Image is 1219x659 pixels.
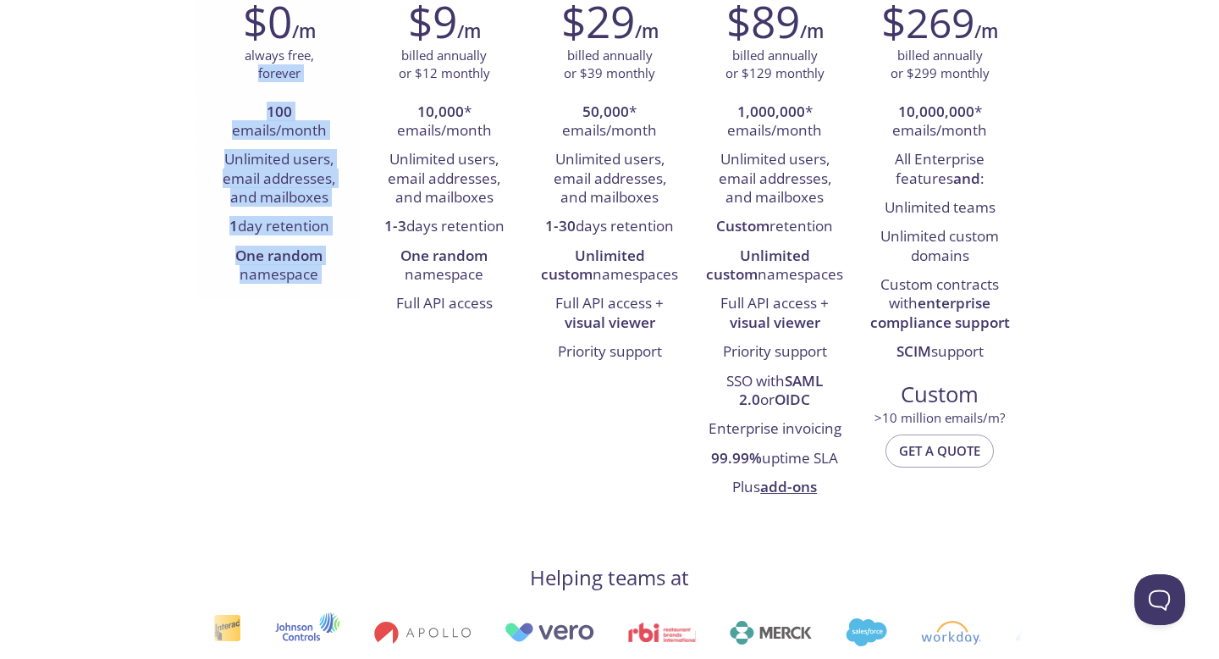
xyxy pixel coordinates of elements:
li: support [870,338,1010,367]
strong: 50,000 [582,102,629,121]
li: Unlimited users, email addresses, and mailboxes [374,146,514,213]
img: vero [497,623,587,642]
strong: Unlimited custom [541,246,645,284]
li: Full API access + [539,290,679,338]
a: add-ons [760,477,817,496]
strong: Custom [716,216,769,235]
strong: 10,000,000 [898,102,974,121]
li: Unlimited users, email addresses, and mailboxes [705,146,845,213]
strong: OIDC [775,390,810,409]
strong: 1-3 [384,216,406,235]
button: Get a quote [885,435,994,467]
li: Plus [705,473,845,502]
strong: SAML 2.0 [739,371,823,409]
li: * emails/month [539,98,679,147]
strong: 1 [229,216,238,235]
span: Custom [871,380,1009,409]
li: * emails/month [870,98,1010,147]
p: always free, forever [245,47,314,83]
strong: One random [235,246,323,265]
iframe: Help Scout Beacon - Open [1134,574,1185,625]
li: uptime SLA [705,445,845,473]
p: billed annually or $129 monthly [725,47,825,83]
li: Enterprise invoicing [705,415,845,444]
li: Unlimited teams [870,194,1010,223]
img: merck [723,621,805,645]
h6: /m [457,17,481,46]
li: Unlimited custom domains [870,223,1010,271]
li: Full API access + [705,290,845,338]
span: Get a quote [899,440,980,462]
li: days retention [539,213,679,241]
h6: /m [292,17,316,46]
strong: Unlimited custom [706,246,810,284]
img: rbi [621,623,689,642]
strong: 10,000 [417,102,464,121]
li: namespaces [539,242,679,291]
img: salesforce [839,618,880,646]
li: Priority support [705,338,845,367]
strong: 1-30 [545,216,576,235]
p: billed annually or $39 monthly [564,47,655,83]
strong: 1,000,000 [737,102,805,121]
li: namespace [374,242,514,291]
img: johnsoncontrols [268,612,333,653]
li: Full API access [374,290,514,318]
li: days retention [374,213,514,241]
strong: and [953,169,980,188]
strong: visual viewer [565,313,655,332]
img: workday [913,621,974,645]
li: namespace [209,242,349,291]
strong: 99.99% [711,448,762,468]
li: Custom contracts with [870,271,1010,338]
strong: One random [400,246,488,265]
li: retention [705,213,845,241]
li: SSO with or [705,368,845,416]
li: * emails/month [705,98,845,147]
li: namespaces [705,242,845,291]
h6: /m [800,17,824,46]
li: emails/month [209,98,349,147]
strong: 100 [267,102,292,121]
img: apollo [367,621,463,645]
p: billed annually or $299 monthly [891,47,990,83]
li: All Enterprise features : [870,146,1010,194]
h6: /m [635,17,659,46]
li: Unlimited users, email addresses, and mailboxes [539,146,679,213]
li: Priority support [539,338,679,367]
li: day retention [209,213,349,241]
p: billed annually or $12 monthly [399,47,490,83]
span: > 10 million emails/m? [874,409,1005,426]
strong: SCIM [896,341,931,361]
li: Unlimited users, email addresses, and mailboxes [209,146,349,213]
strong: visual viewer [730,313,820,332]
h4: Helping teams at [530,564,689,591]
strong: enterprise compliance support [870,293,1010,331]
li: * emails/month [374,98,514,147]
h6: /m [974,17,998,46]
